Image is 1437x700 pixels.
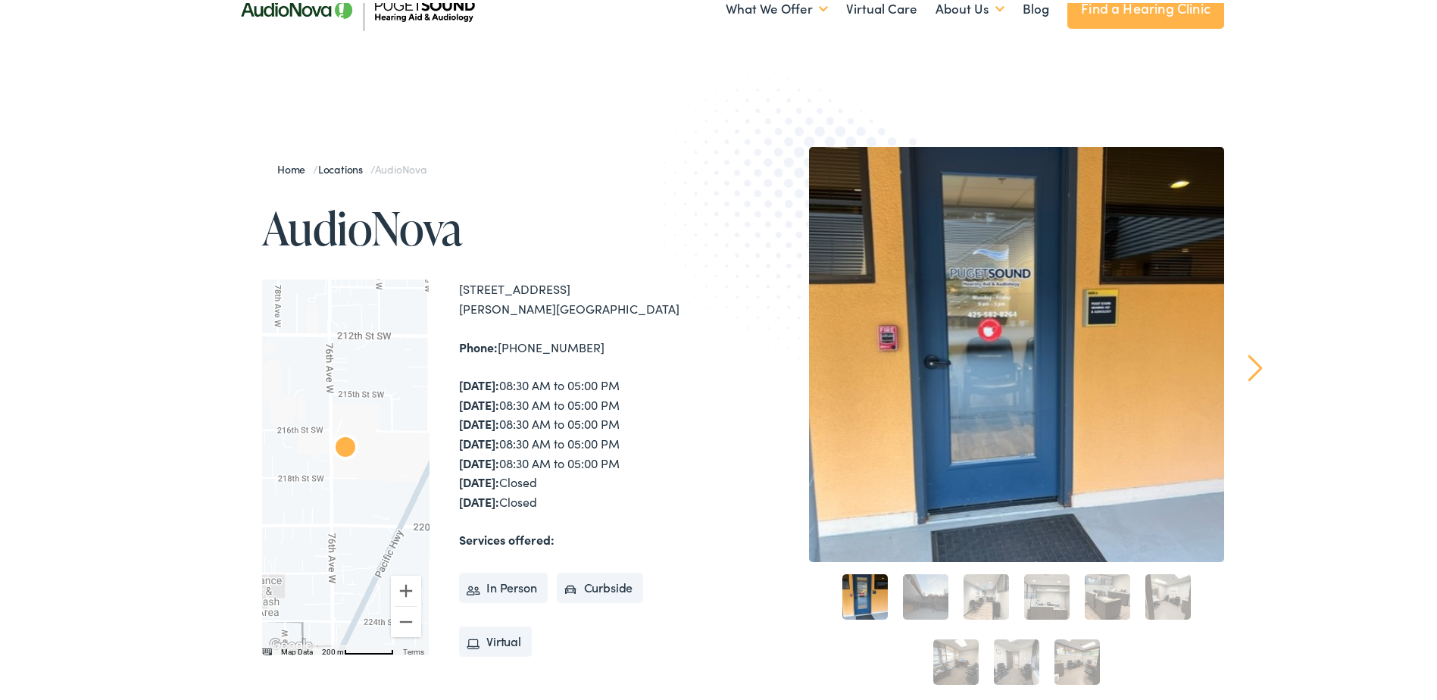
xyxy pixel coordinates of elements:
button: Map Scale: 200 m per 62 pixels [317,642,398,652]
strong: [DATE]: [459,470,499,487]
a: Locations [318,158,370,173]
div: AudioNova [327,428,364,464]
span: AudioNova [375,158,426,173]
a: 2 [903,571,948,617]
span: 200 m [322,645,344,653]
a: 5 [1085,571,1130,617]
button: Zoom in [391,573,421,603]
strong: [DATE]: [459,373,499,390]
button: Zoom out [391,604,421,634]
strong: [DATE]: [459,432,499,448]
li: In Person [459,570,548,600]
a: 3 [964,571,1009,617]
strong: [DATE]: [459,490,499,507]
button: Keyboard shortcuts [261,644,272,655]
strong: [DATE]: [459,412,499,429]
a: Terms (opens in new tab) [403,645,424,653]
button: Map Data [281,644,313,655]
li: Curbside [557,570,644,600]
div: [STREET_ADDRESS] [PERSON_NAME][GEOGRAPHIC_DATA] [459,277,724,315]
a: Open this area in Google Maps (opens a new window) [266,633,316,652]
img: Google [266,633,316,652]
a: 9 [1054,636,1100,682]
li: Virtual [459,623,532,654]
div: [PHONE_NUMBER] [459,335,724,355]
strong: Phone: [459,336,498,352]
a: Next [1248,352,1263,379]
span: / / [277,158,426,173]
h1: AudioNova [262,200,724,250]
strong: [DATE]: [459,393,499,410]
a: 4 [1024,571,1070,617]
a: 6 [1145,571,1191,617]
a: 1 [842,571,888,617]
a: 7 [933,636,979,682]
div: 08:30 AM to 05:00 PM 08:30 AM to 05:00 PM 08:30 AM to 05:00 PM 08:30 AM to 05:00 PM 08:30 AM to 0... [459,373,724,508]
a: 8 [994,636,1039,682]
strong: [DATE]: [459,452,499,468]
a: Home [277,158,313,173]
strong: Services offered: [459,528,554,545]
